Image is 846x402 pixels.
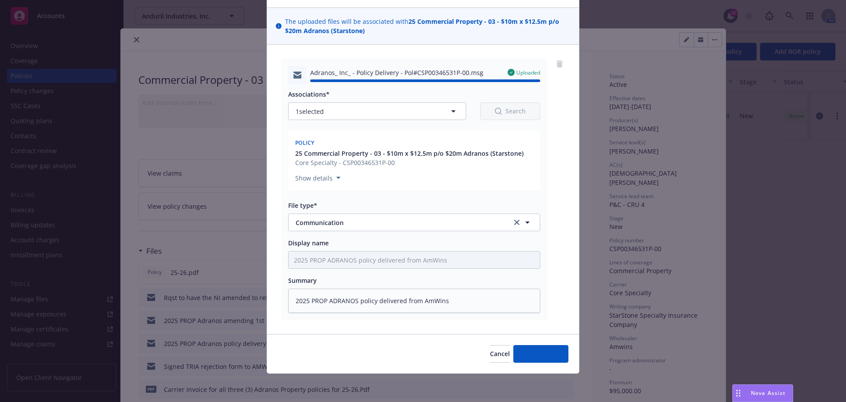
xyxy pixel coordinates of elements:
[513,345,568,363] button: Add files
[288,276,317,285] span: Summary
[289,252,540,268] input: Add display name here...
[732,384,793,402] button: Nova Assist
[490,345,510,363] button: Cancel
[490,349,510,358] span: Cancel
[288,289,540,313] textarea: 2025 PROP ADRANOS policy delivered from AmWins
[528,349,554,358] span: Add files
[751,389,786,397] span: Nova Assist
[733,385,744,402] div: Drag to move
